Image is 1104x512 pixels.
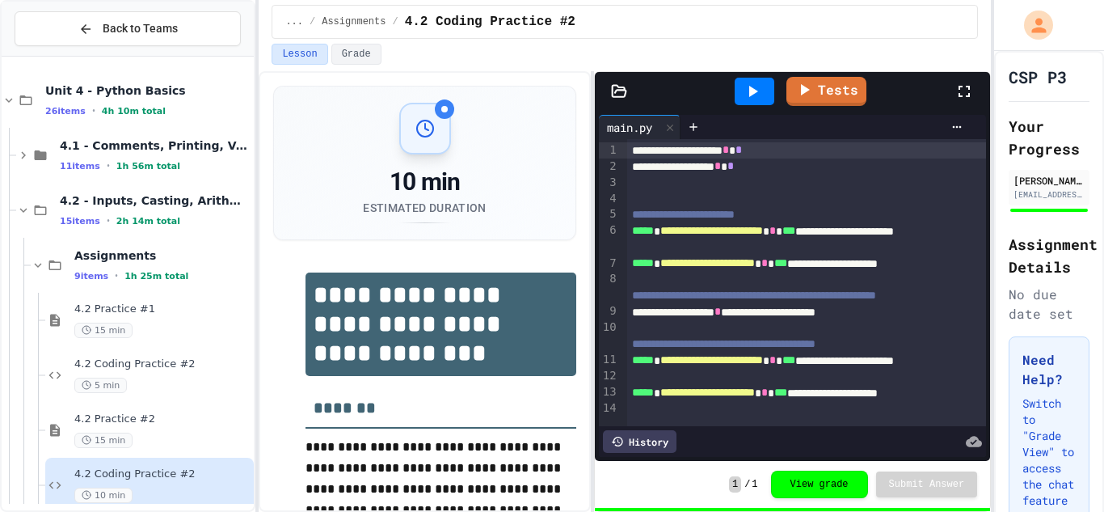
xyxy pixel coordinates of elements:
[392,15,398,28] span: /
[786,77,866,106] a: Tests
[116,161,180,171] span: 1h 56m total
[405,12,575,32] span: 4.2 Coding Practice #2
[60,161,100,171] span: 11 items
[599,400,619,433] div: 14
[599,368,619,384] div: 12
[272,44,327,65] button: Lesson
[744,478,750,491] span: /
[889,478,965,491] span: Submit Answer
[45,106,86,116] span: 26 items
[599,142,619,159] div: 1
[74,468,251,481] span: 4.2 Coding Practice #2
[599,384,619,400] div: 13
[116,216,180,226] span: 2h 14m total
[599,159,619,175] div: 2
[124,271,188,281] span: 1h 25m total
[60,193,251,208] span: 4.2 - Inputs, Casting, Arithmetic, and Errors
[752,478,757,491] span: 1
[599,303,619,319] div: 9
[599,115,681,139] div: main.py
[60,216,100,226] span: 15 items
[599,119,660,136] div: main.py
[74,248,251,263] span: Assignments
[729,476,741,493] span: 1
[103,20,178,37] span: Back to Teams
[1022,350,1076,389] h3: Need Help?
[15,11,241,46] button: Back to Teams
[599,175,619,191] div: 3
[74,271,108,281] span: 9 items
[1009,285,1089,324] div: No due date set
[1007,6,1057,44] div: My Account
[363,200,486,216] div: Estimated Duration
[92,104,95,117] span: •
[107,159,110,172] span: •
[74,413,251,426] span: 4.2 Practice #2
[1009,233,1089,278] h2: Assignment Details
[1009,115,1089,160] h2: Your Progress
[310,15,315,28] span: /
[45,83,251,98] span: Unit 4 - Python Basics
[599,271,619,303] div: 8
[599,191,619,207] div: 4
[603,430,676,453] div: History
[74,488,133,503] span: 10 min
[331,44,381,65] button: Grade
[107,214,110,227] span: •
[74,303,251,316] span: 4.2 Practice #1
[285,15,303,28] span: ...
[74,358,251,371] span: 4.2 Coding Practice #2
[599,319,619,352] div: 10
[599,352,619,368] div: 11
[74,323,133,338] span: 15 min
[74,378,127,393] span: 5 min
[322,15,386,28] span: Assignments
[115,269,118,282] span: •
[771,471,868,498] button: View grade
[363,167,486,197] div: 10 min
[60,138,251,153] span: 4.1 - Comments, Printing, Variables and Assignments
[599,222,619,255] div: 6
[876,472,978,497] button: Submit Answer
[102,106,166,116] span: 4h 10m total
[74,433,133,448] span: 15 min
[1009,66,1067,88] h1: CSP P3
[599,206,619,222] div: 5
[1013,173,1085,188] div: [PERSON_NAME]
[599,256,619,272] div: 7
[1013,188,1085,201] div: [EMAIL_ADDRESS][DOMAIN_NAME]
